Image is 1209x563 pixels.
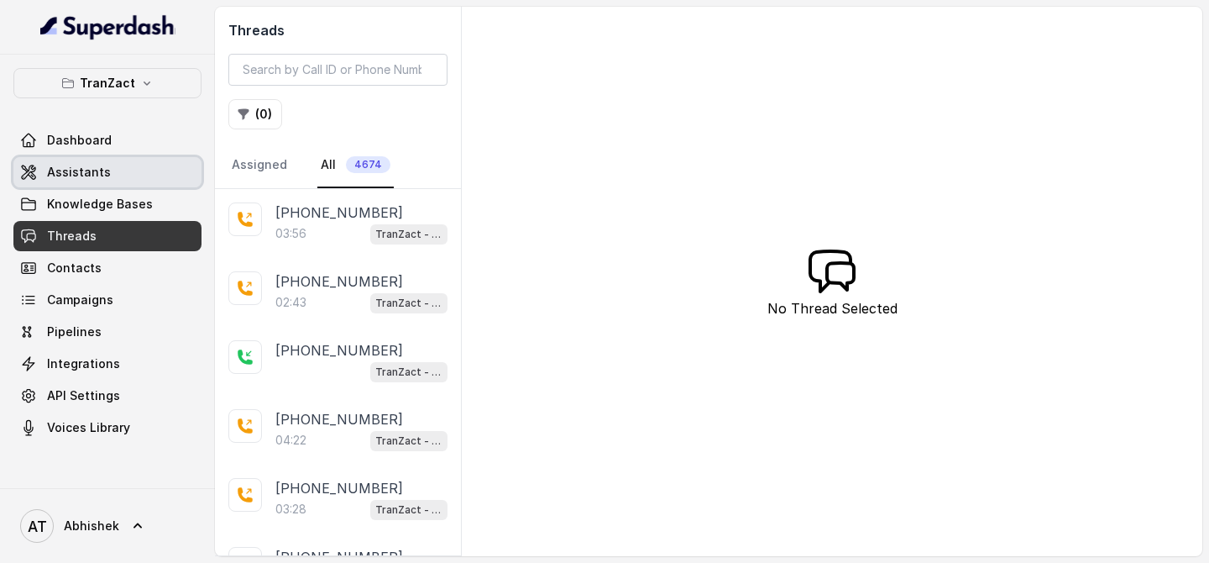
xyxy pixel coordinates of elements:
h2: Threads [228,20,447,40]
p: [PHONE_NUMBER] [275,203,403,223]
p: 02:43 [275,294,306,311]
p: No Thread Selected [767,298,898,318]
a: Assigned [228,143,290,188]
p: TranZact [80,73,135,93]
a: Abhishek [13,502,201,550]
input: Search by Call ID or Phone Number [228,54,447,86]
span: Campaigns [47,292,113,308]
span: Threads [47,228,97,245]
p: TranZact - Outbound Call Assistant [375,433,442,450]
p: [PHONE_NUMBER] [275,271,403,292]
p: [PHONE_NUMBER] [275,409,403,429]
p: TranZact - Outbound Call Assistant [375,502,442,518]
text: AT [28,518,47,535]
a: Contacts [13,253,201,283]
span: Integrations [47,355,120,372]
p: [PHONE_NUMBER] [275,478,403,498]
span: 4674 [346,156,390,173]
span: Abhishek [64,518,119,534]
a: Knowledge Bases [13,189,201,219]
a: API Settings [13,381,201,411]
a: Integrations [13,349,201,379]
button: (0) [228,99,282,129]
a: Assistants [13,157,201,187]
p: TranZact - Outbound Call Assistant [375,226,442,243]
span: Knowledge Bases [47,196,153,213]
span: Contacts [47,260,102,276]
a: Voices Library [13,413,201,443]
p: TranZact - Outbound Call Assistant [375,364,442,381]
p: [PHONE_NUMBER] [275,340,403,360]
p: TranZact - Outbound Call Assistant [375,295,442,312]
a: Campaigns [13,285,201,315]
p: 03:56 [275,225,306,242]
span: Assistants [47,164,111,181]
span: Voices Library [47,419,130,436]
span: API Settings [47,387,120,404]
a: Threads [13,221,201,251]
a: All4674 [317,143,394,188]
button: TranZact [13,68,201,98]
p: 04:22 [275,432,306,449]
p: 03:28 [275,501,306,518]
span: Dashboard [47,132,112,149]
a: Dashboard [13,125,201,155]
span: Pipelines [47,324,102,340]
nav: Tabs [228,143,447,188]
img: light.svg [40,13,175,40]
a: Pipelines [13,317,201,347]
